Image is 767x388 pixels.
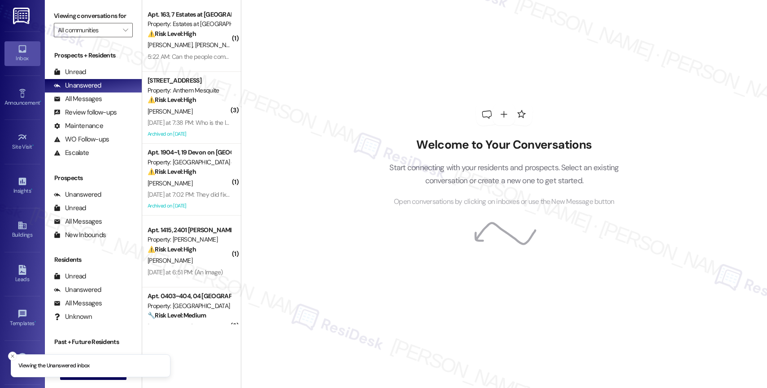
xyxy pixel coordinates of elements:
input: All communities [58,23,118,37]
div: Past + Future Residents [45,337,142,347]
div: Unread [54,67,86,77]
div: Apt. 1904~1, 19 Devon on [GEOGRAPHIC_DATA] [148,148,231,157]
img: ResiDesk Logo [13,8,31,24]
strong: ⚠️ Risk Level: High [148,96,196,104]
div: Archived on [DATE] [147,128,231,140]
span: [PERSON_NAME] [148,256,192,265]
h2: Welcome to Your Conversations [376,138,632,152]
p: Viewing the Unanswered inbox [18,362,90,370]
span: Open conversations by clicking on inboxes or use the New Message button [394,196,614,207]
span: [PERSON_NAME] [148,323,192,331]
div: Property: Anthem Mesquite [148,86,231,95]
a: Account [4,350,40,375]
div: Unanswered [54,285,101,295]
button: Close toast [8,352,17,361]
span: • [35,319,36,325]
div: Residents [45,255,142,265]
span: • [32,142,34,149]
div: [DATE] at 7:38 PM: Who is the last person to leave my apartment? [148,119,317,127]
div: Review follow-ups [54,108,117,117]
div: All Messages [54,217,102,226]
div: [DATE] at 7:02 PM: They did fix water backup thay said they'd repair the sheet rock they cut into... [148,190,446,198]
a: Inbox [4,41,40,66]
div: Unknown [54,312,92,322]
div: Unread [54,203,86,213]
div: Maintenance [54,121,103,131]
strong: ⚠️ Risk Level: High [148,30,196,38]
span: [PERSON_NAME] [148,179,192,187]
div: Apt. 1415, 2401 [PERSON_NAME] [148,225,231,235]
span: [PERSON_NAME] [195,41,240,49]
div: All Messages [54,94,102,104]
div: Property: Estates at [GEOGRAPHIC_DATA] [148,19,231,29]
div: Apt. 0403~404, 04 [GEOGRAPHIC_DATA] [148,291,231,301]
div: Prospects + Residents [45,51,142,60]
div: New Inbounds [54,230,106,240]
span: [PERSON_NAME] [148,41,195,49]
div: Property: [GEOGRAPHIC_DATA] [148,301,231,311]
span: • [40,98,41,105]
div: Unanswered [54,81,101,90]
div: Apt. 163, 7 Estates at [GEOGRAPHIC_DATA] [148,10,231,19]
a: Site Visit • [4,130,40,154]
div: Archived on [DATE] [147,200,231,212]
div: All Messages [54,299,102,308]
a: Templates • [4,306,40,331]
span: [PERSON_NAME] [148,107,192,115]
span: • [31,186,32,193]
label: Viewing conversations for [54,9,133,23]
div: [STREET_ADDRESS] [148,76,231,85]
p: Start connecting with your residents and prospects. Select an existing conversation or create a n... [376,161,632,187]
i:  [123,26,128,34]
a: Leads [4,262,40,287]
strong: ⚠️ Risk Level: High [148,245,196,253]
div: Prospects [45,173,142,183]
div: Escalate [54,148,89,158]
div: [DATE] at 6:51 PM: (An Image) [148,268,223,276]
a: Buildings [4,218,40,242]
div: Unread [54,272,86,281]
strong: ⚠️ Risk Level: High [148,168,196,176]
div: Property: [PERSON_NAME] [148,235,231,244]
div: Unanswered [54,190,101,199]
div: Property: [GEOGRAPHIC_DATA] on [GEOGRAPHIC_DATA] [148,158,231,167]
div: WO Follow-ups [54,135,109,144]
strong: 🔧 Risk Level: Medium [148,311,206,319]
a: Insights • [4,174,40,198]
div: 5:22 AM: Can the people come for the washer [DATE]? We have been needing it for a bit now and the... [148,53,627,61]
